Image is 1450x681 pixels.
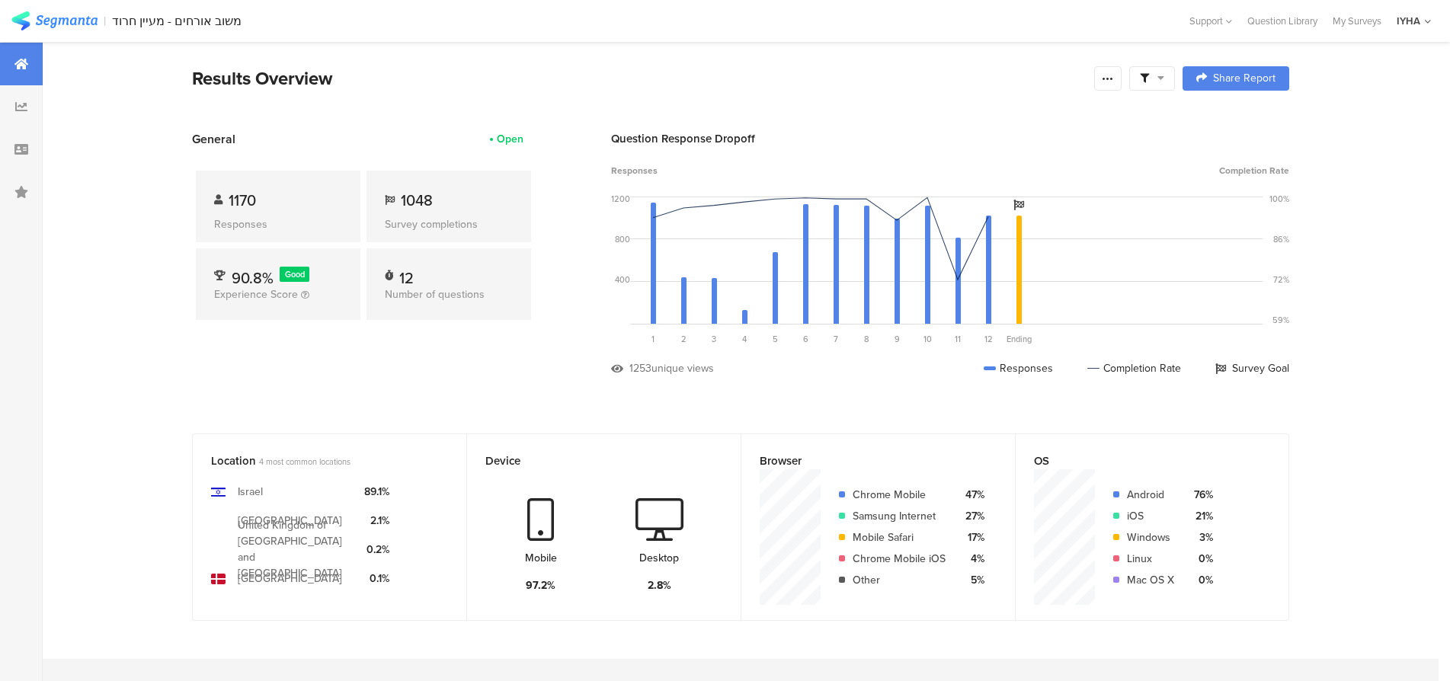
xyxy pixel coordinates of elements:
[399,267,414,282] div: 12
[1127,487,1174,503] div: Android
[1127,551,1174,567] div: Linux
[385,216,513,232] div: Survey completions
[895,333,900,345] span: 9
[1013,200,1024,210] i: Survey Goal
[1186,487,1213,503] div: 76%
[526,577,555,593] div: 97.2%
[364,571,389,587] div: 0.1%
[229,189,256,212] span: 1170
[238,484,263,500] div: Israel
[742,333,747,345] span: 4
[238,571,342,587] div: [GEOGRAPHIC_DATA]
[1215,360,1289,376] div: Survey Goal
[497,131,523,147] div: Open
[955,333,961,345] span: 11
[1186,529,1213,545] div: 3%
[1186,508,1213,524] div: 21%
[712,333,716,345] span: 3
[1325,14,1389,28] a: My Surveys
[834,333,838,345] span: 7
[958,572,984,588] div: 5%
[1269,193,1289,205] div: 100%
[629,360,651,376] div: 1253
[984,360,1053,376] div: Responses
[1003,333,1034,345] div: Ending
[615,233,630,245] div: 800
[1034,452,1245,469] div: OS
[192,65,1087,92] div: Results Overview
[214,216,342,232] div: Responses
[611,164,658,177] span: Responses
[238,517,352,581] div: United Kingdom of [GEOGRAPHIC_DATA] and [GEOGRAPHIC_DATA]
[285,268,305,280] span: Good
[984,333,993,345] span: 12
[853,487,946,503] div: Chrome Mobile
[958,508,984,524] div: 27%
[864,333,869,345] span: 8
[104,12,106,30] div: |
[232,267,274,289] span: 90.8%
[853,551,946,567] div: Chrome Mobile iOS
[773,333,778,345] span: 5
[923,333,932,345] span: 10
[958,487,984,503] div: 47%
[803,333,808,345] span: 6
[853,508,946,524] div: Samsung Internet
[651,360,714,376] div: unique views
[485,452,697,469] div: Device
[364,513,389,529] div: 2.1%
[192,130,235,148] span: General
[211,452,423,469] div: Location
[651,333,655,345] span: 1
[611,130,1289,147] div: Question Response Dropoff
[648,577,671,593] div: 2.8%
[1240,14,1325,28] a: Question Library
[238,513,342,529] div: [GEOGRAPHIC_DATA]
[1273,273,1289,286] div: 72%
[681,333,687,345] span: 2
[958,529,984,545] div: 17%
[1189,9,1232,33] div: Support
[853,529,946,545] div: Mobile Safari
[611,193,630,205] div: 1200
[364,484,389,500] div: 89.1%
[1186,572,1213,588] div: 0%
[1127,529,1174,545] div: Windows
[760,452,971,469] div: Browser
[1127,508,1174,524] div: iOS
[364,542,389,558] div: 0.2%
[1397,14,1420,28] div: IYHA
[112,14,242,28] div: משוב אורחים - מעיין חרוד
[1186,551,1213,567] div: 0%
[1272,314,1289,326] div: 59%
[385,286,485,302] span: Number of questions
[615,273,630,286] div: 400
[1087,360,1181,376] div: Completion Rate
[853,572,946,588] div: Other
[1127,572,1174,588] div: Mac OS X
[259,456,350,468] span: 4 most common locations
[401,189,433,212] span: 1048
[525,550,557,566] div: Mobile
[1273,233,1289,245] div: 86%
[639,550,679,566] div: Desktop
[11,11,98,30] img: segmanta logo
[1213,73,1276,84] span: Share Report
[958,551,984,567] div: 4%
[1219,164,1289,177] span: Completion Rate
[214,286,298,302] span: Experience Score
